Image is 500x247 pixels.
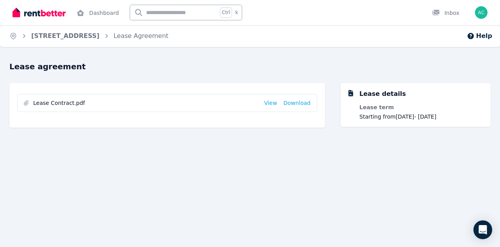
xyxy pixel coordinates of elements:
div: Open Intercom Messenger [473,220,492,239]
h1: Lease agreement [9,61,491,72]
div: Inbox [432,9,459,17]
a: [STREET_ADDRESS] [31,32,100,40]
img: agricure pty ltd [475,6,487,19]
dd: Starting from [DATE] - [DATE] [359,113,436,121]
dt: Lease term [359,103,436,111]
span: Ctrl [220,7,232,18]
div: Lease details [359,89,406,99]
a: Lease Agreement [114,32,168,40]
a: View [264,99,277,107]
span: Lease Contract.pdf [33,99,258,107]
a: Download [283,99,311,107]
button: Help [467,31,492,41]
img: RentBetter [12,7,66,18]
span: k [235,9,238,16]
